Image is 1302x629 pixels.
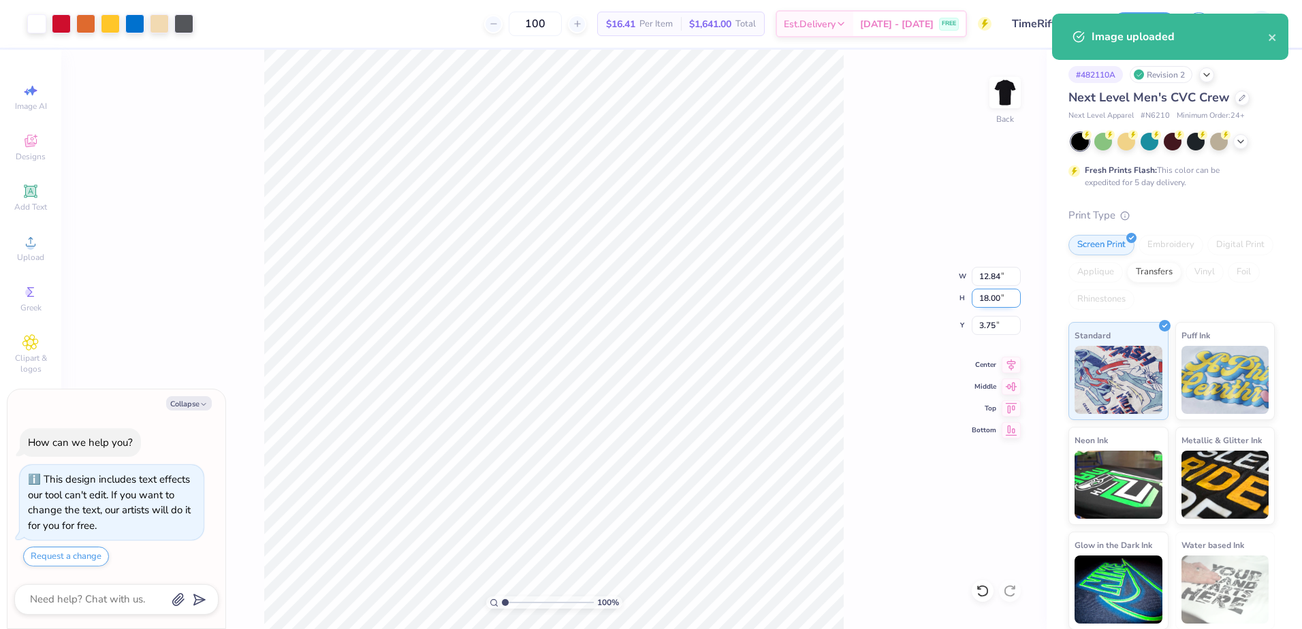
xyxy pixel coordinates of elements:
[972,425,996,435] span: Bottom
[1002,10,1102,37] input: Untitled Design
[1068,289,1134,310] div: Rhinestones
[166,396,212,410] button: Collapse
[1075,346,1162,414] img: Standard
[639,17,673,31] span: Per Item
[860,17,934,31] span: [DATE] - [DATE]
[1181,538,1244,552] span: Water based Ink
[1068,262,1123,283] div: Applique
[28,436,133,449] div: How can we help you?
[597,596,619,609] span: 100 %
[1068,235,1134,255] div: Screen Print
[1181,555,1269,624] img: Water based Ink
[1181,433,1262,447] span: Metallic & Glitter Ink
[1130,66,1192,83] div: Revision 2
[1075,555,1162,624] img: Glow in the Dark Ink
[1075,433,1108,447] span: Neon Ink
[1068,110,1134,122] span: Next Level Apparel
[1075,538,1152,552] span: Glow in the Dark Ink
[991,79,1019,106] img: Back
[1085,164,1252,189] div: This color can be expedited for 5 day delivery.
[689,17,731,31] span: $1,641.00
[735,17,756,31] span: Total
[1075,328,1111,342] span: Standard
[1075,451,1162,519] img: Neon Ink
[972,382,996,391] span: Middle
[1068,208,1275,223] div: Print Type
[1186,262,1224,283] div: Vinyl
[17,252,44,263] span: Upload
[1139,235,1203,255] div: Embroidery
[23,547,109,566] button: Request a change
[16,151,46,162] span: Designs
[1141,110,1170,122] span: # N6210
[1092,29,1268,45] div: Image uploaded
[1127,262,1181,283] div: Transfers
[1228,262,1260,283] div: Foil
[972,360,996,370] span: Center
[1068,89,1229,106] span: Next Level Men's CVC Crew
[1207,235,1273,255] div: Digital Print
[972,404,996,413] span: Top
[1177,110,1245,122] span: Minimum Order: 24 +
[1268,29,1277,45] button: close
[28,472,191,532] div: This design includes text effects our tool can't edit. If you want to change the text, our artist...
[7,353,54,374] span: Clipart & logos
[1181,346,1269,414] img: Puff Ink
[942,19,956,29] span: FREE
[14,201,47,212] span: Add Text
[15,101,47,112] span: Image AI
[1085,165,1157,176] strong: Fresh Prints Flash:
[1181,328,1210,342] span: Puff Ink
[996,113,1014,125] div: Back
[784,17,836,31] span: Est. Delivery
[509,12,562,36] input: – –
[606,17,635,31] span: $16.41
[20,302,42,313] span: Greek
[1181,451,1269,519] img: Metallic & Glitter Ink
[1068,66,1123,83] div: # 482110A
